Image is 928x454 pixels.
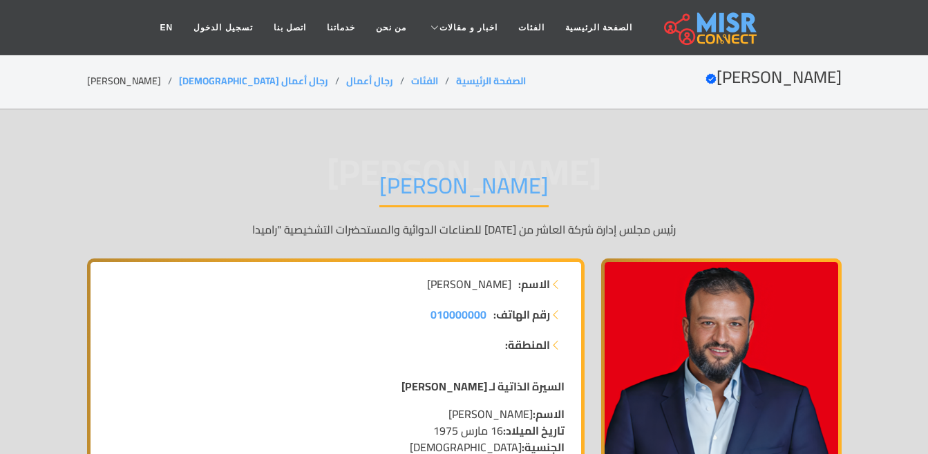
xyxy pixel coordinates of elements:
[427,276,511,292] span: [PERSON_NAME]
[503,420,565,441] strong: تاريخ الميلاد:
[493,306,550,323] strong: رقم الهاتف:
[430,306,486,323] a: 010000000
[366,15,417,41] a: من نحن
[518,276,550,292] strong: الاسم:
[87,74,179,88] li: [PERSON_NAME]
[555,15,643,41] a: الصفحة الرئيسية
[183,15,263,41] a: تسجيل الدخول
[417,15,508,41] a: اخبار و مقالات
[150,15,184,41] a: EN
[401,376,565,397] strong: السيرة الذاتية لـ [PERSON_NAME]
[379,172,549,207] h1: [PERSON_NAME]
[263,15,316,41] a: اتصل بنا
[664,10,757,45] img: main.misr_connect
[316,15,366,41] a: خدماتنا
[439,21,498,34] span: اخبار و مقالات
[346,72,393,90] a: رجال أعمال
[411,72,438,90] a: الفئات
[456,72,526,90] a: الصفحة الرئيسية
[430,304,486,325] span: 010000000
[508,15,555,41] a: الفئات
[505,337,550,353] strong: المنطقة:
[706,68,842,88] h2: [PERSON_NAME]
[533,404,565,424] strong: الاسم:
[87,221,842,238] p: رئيس مجلس إدارة شركة العاشر من [DATE] للصناعات الدوائية والمستحضرات التشخيصية "راميدا
[706,73,717,84] svg: Verified account
[179,72,328,90] a: رجال أعمال [DEMOGRAPHIC_DATA]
